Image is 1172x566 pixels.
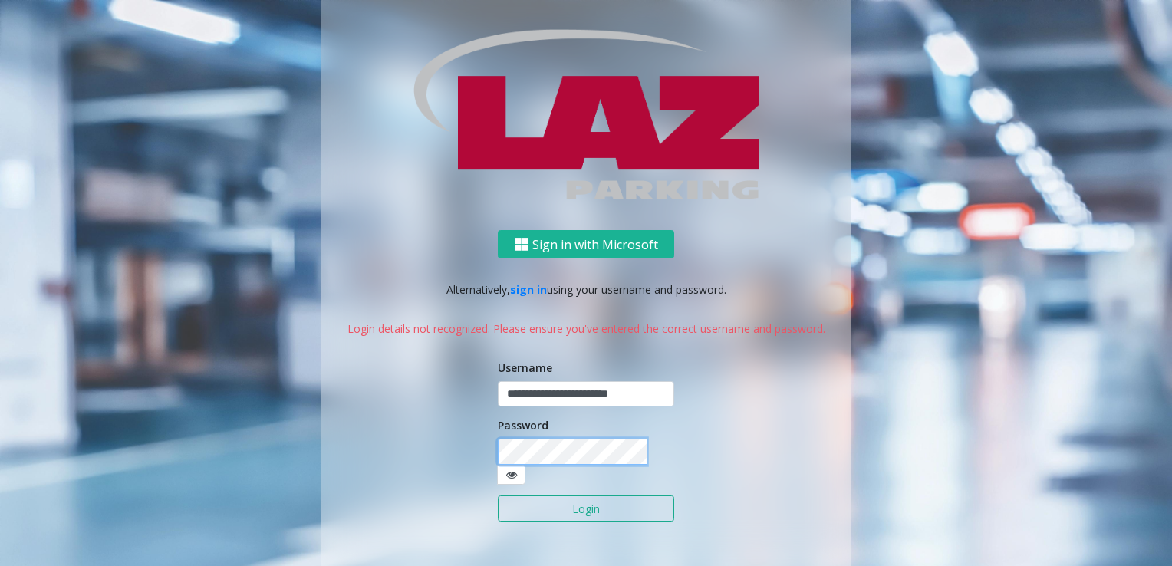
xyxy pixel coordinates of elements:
a: sign in [510,282,547,297]
button: Sign in with Microsoft [498,230,674,258]
label: Password [498,417,548,433]
label: Username [498,360,552,376]
p: Alternatively, using your username and password. [337,281,835,298]
button: Login [498,495,674,522]
p: Login details not recognized. Please ensure you've entered the correct username and password. [337,321,835,337]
